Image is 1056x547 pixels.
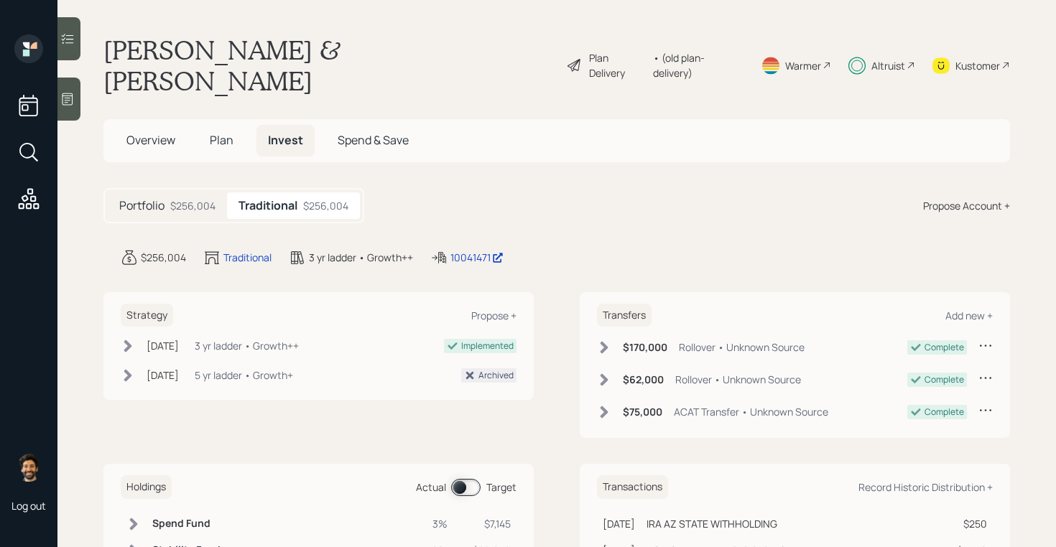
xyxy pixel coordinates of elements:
div: $250 [953,516,987,531]
div: 3% [426,516,448,531]
div: Complete [925,406,964,419]
div: Archived [478,369,514,382]
div: Complete [925,373,964,386]
span: Spend & Save [338,132,409,148]
div: 3 yr ladder • Growth++ [195,338,299,353]
div: $7,145 [465,516,511,531]
div: Actual [416,480,446,495]
div: Warmer [785,58,821,73]
h6: $62,000 [623,374,664,386]
h6: Strategy [121,304,173,327]
span: Plan [210,132,233,148]
h6: Transactions [597,475,668,499]
span: Overview [126,132,175,148]
div: 3 yr ladder • Growth++ [309,250,413,265]
div: [DATE] [147,338,179,353]
div: Rollover • Unknown Source [679,340,805,355]
h6: Holdings [121,475,172,499]
div: IRA AZ STATE WITHHOLDING [647,516,777,531]
div: Plan Delivery [589,50,646,80]
div: Propose + [471,309,517,322]
div: Traditional [223,250,272,265]
div: Propose Account + [923,198,1010,213]
div: Log out [11,499,46,513]
div: • (old plan-delivery) [653,50,744,80]
div: [DATE] [147,368,179,383]
span: Invest [268,132,303,148]
div: Target [486,480,517,495]
h6: Spend Fund [152,518,221,530]
div: $256,004 [303,198,348,213]
h6: Transfers [597,304,652,327]
div: $256,004 [170,198,216,213]
h5: Traditional [238,199,297,212]
div: 10041471 [450,250,504,265]
img: eric-schwartz-headshot.png [14,453,43,482]
h6: $170,000 [623,342,667,354]
h1: [PERSON_NAME] & [PERSON_NAME] [103,34,555,96]
div: ACAT Transfer • Unknown Source [674,404,828,419]
div: Implemented [461,340,514,352]
h5: Portfolio [119,199,165,212]
h6: $75,000 [623,406,662,419]
div: Altruist [871,58,905,73]
div: $256,004 [141,250,186,265]
div: Add new + [945,309,993,322]
div: Kustomer [955,58,1000,73]
div: Record Historic Distribution + [858,480,993,494]
div: [DATE] [603,516,635,531]
div: Rollover • Unknown Source [675,372,801,387]
div: 5 yr ladder • Growth+ [195,368,293,383]
div: Complete [925,341,964,354]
